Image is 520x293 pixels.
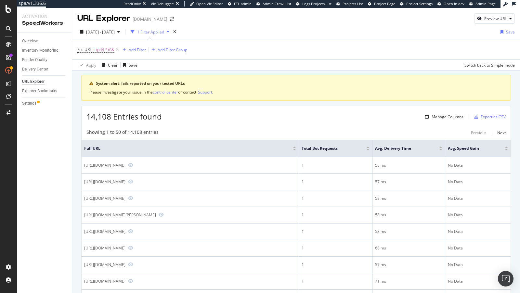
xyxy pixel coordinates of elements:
button: Next [497,129,506,137]
div: ReadOnly: [123,1,141,6]
a: Preview https://www.lowes.com/pd/Harbor-Breeze-Audiss-44-in-Color-Changing-Integrated-LED-Brushed... [159,212,164,217]
div: Switch back to Simple mode [464,62,515,68]
div: System alert: fails reported on your tested URLs [96,81,503,86]
a: Preview https://www.lowes.com/pd/Ottomanson-7-ft-x-16-ft-Gray-Rectangular-Indoor-or-Outdoor-Decor... [128,179,133,184]
div: 1 [302,196,370,201]
a: Preview https://www.lowes.com/pd/Glass-Warehouse-Solaris-32-in-W-x-78-in-H-Single-Frameless-Fixed... [128,229,133,234]
div: [URL][DOMAIN_NAME] [84,229,125,234]
button: Support [198,89,212,95]
div: 58 ms [375,229,442,235]
div: [URL][DOMAIN_NAME] [84,245,125,251]
a: Open Viz Editor [190,1,223,6]
div: Manage Columns [432,114,463,120]
div: Previous [471,130,487,135]
div: Settings [22,100,36,107]
a: Settings [22,100,67,107]
div: Export as CSV [481,114,506,120]
div: URL Explorer [77,13,130,24]
a: Preview https://www.lowes.com/pd/Trex-Transcend-48-Pack-20-ft-Vintage-Lantern-48-Composite-Deck-B... [128,279,133,283]
div: 57 ms [375,262,442,268]
button: Add Filter [120,46,146,54]
div: Save [129,62,137,68]
a: Open in dev [437,1,464,6]
div: No Data [448,262,508,268]
div: [DOMAIN_NAME] [133,16,167,22]
span: Admin Crawl List [263,1,291,6]
div: arrow-right-arrow-left [170,17,174,21]
span: [DATE] - [DATE] [86,29,115,35]
div: times [172,29,177,35]
button: 1 Filter Applied [128,27,172,37]
div: 58 ms [375,162,442,168]
button: control center [153,89,178,95]
div: No Data [448,179,508,185]
button: Preview URL [474,13,515,24]
div: 1 [302,278,370,284]
div: No Data [448,212,508,218]
div: 1 [302,179,370,185]
a: Project Page [368,1,395,6]
div: [URL][DOMAIN_NAME] [84,179,125,185]
div: Save [506,29,515,35]
div: No Data [448,278,508,284]
div: No Data [448,245,508,251]
div: Preview URL [484,16,507,21]
div: [URL][DOMAIN_NAME] [84,196,125,201]
button: Save [121,60,137,70]
span: Total Bot Requests [302,146,357,151]
span: Avg. Speed Gain [448,146,495,151]
button: Apply [77,60,96,70]
span: Admin Page [475,1,496,6]
span: Logs Projects List [302,1,331,6]
div: 57 ms [375,179,442,185]
div: 58 ms [375,196,442,201]
a: URL Explorer [22,78,67,85]
a: Preview https://www.lowes.com/pd/Welhome-The-Welhome-18-Piece-Franklin-Towel-Set/& [128,246,133,250]
div: 71 ms [375,278,442,284]
a: Render Quality [22,57,67,63]
button: Switch back to Simple mode [462,60,515,70]
div: URL Explorer [22,78,45,85]
div: Delivery Center [22,66,48,73]
div: Add Filter [129,47,146,53]
span: FTL admin [234,1,252,6]
button: Add Filter Group [149,46,187,54]
a: Overview [22,38,67,45]
div: Showing 1 to 50 of 14,108 entries [86,129,159,137]
div: warning banner [81,75,511,101]
div: 1 [302,245,370,251]
div: 1 [302,212,370,218]
div: Next [497,130,506,135]
div: 68 ms [375,245,442,251]
div: 1 [302,229,370,235]
div: Viz Debugger: [151,1,174,6]
div: No Data [448,196,508,201]
div: [URL][DOMAIN_NAME] [84,162,125,168]
button: [DATE] - [DATE] [77,27,123,37]
span: = [93,47,95,52]
button: Clear [99,60,118,70]
div: Please investigate your issue in the or contact . [89,89,503,95]
a: Preview https://www.lowes.com/pd/KOHLER-2-piece-elongated-toilet-1-6-gpf/& [128,262,133,267]
div: No Data [448,162,508,168]
div: [URL][DOMAIN_NAME] [84,278,125,284]
div: 1 [302,162,370,168]
button: Previous [471,129,487,137]
div: [URL][DOMAIN_NAME][PERSON_NAME] [84,212,156,218]
div: Clear [108,62,118,68]
a: FTL admin [228,1,252,6]
div: [URL][DOMAIN_NAME] [84,262,125,267]
a: Delivery Center [22,66,67,73]
div: 1 [302,262,370,268]
div: SpeedWorkers [22,19,67,27]
div: 1 Filter Applied [137,29,164,35]
a: Admin Page [469,1,496,6]
button: Manage Columns [422,113,463,121]
span: 14,108 Entries found [86,111,162,122]
a: Projects List [336,1,363,6]
a: Logs Projects List [296,1,331,6]
div: Inventory Monitoring [22,47,58,54]
div: Open Intercom Messenger [498,271,513,287]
